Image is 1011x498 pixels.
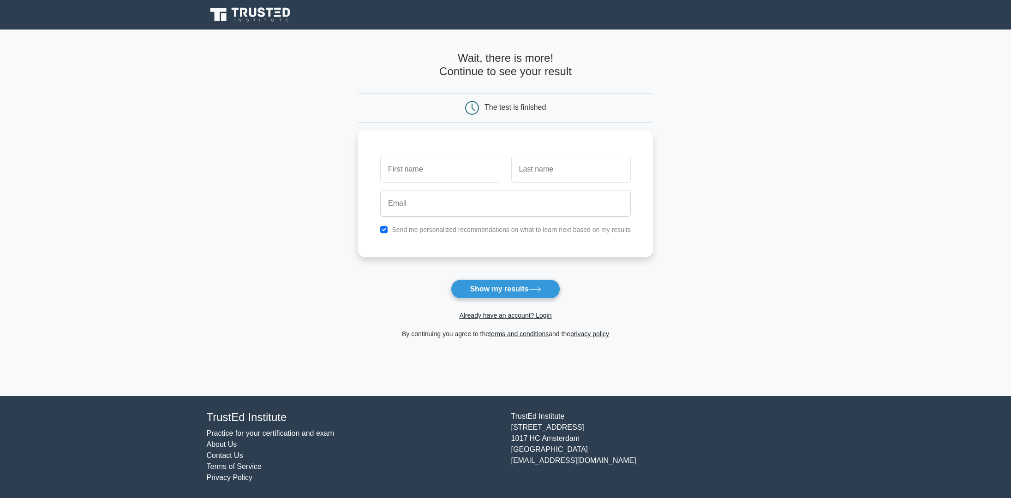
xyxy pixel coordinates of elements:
[485,103,546,111] div: The test is finished
[489,330,549,338] a: terms and conditions
[570,330,609,338] a: privacy policy
[207,429,335,437] a: Practice for your certification and exam
[207,411,500,424] h4: TrustEd Institute
[511,156,631,183] input: Last name
[358,52,653,78] h4: Wait, there is more! Continue to see your result
[207,440,237,448] a: About Us
[451,279,560,299] button: Show my results
[459,312,551,319] a: Already have an account? Login
[207,474,253,481] a: Privacy Policy
[207,462,262,470] a: Terms of Service
[207,451,243,459] a: Contact Us
[392,226,631,233] label: Send me personalized recommendations on what to learn next based on my results
[380,156,500,183] input: First name
[506,411,810,483] div: TrustEd Institute [STREET_ADDRESS] 1017 HC Amsterdam [GEOGRAPHIC_DATA] [EMAIL_ADDRESS][DOMAIN_NAME]
[353,328,658,339] div: By continuing you agree to the and the
[380,190,631,217] input: Email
